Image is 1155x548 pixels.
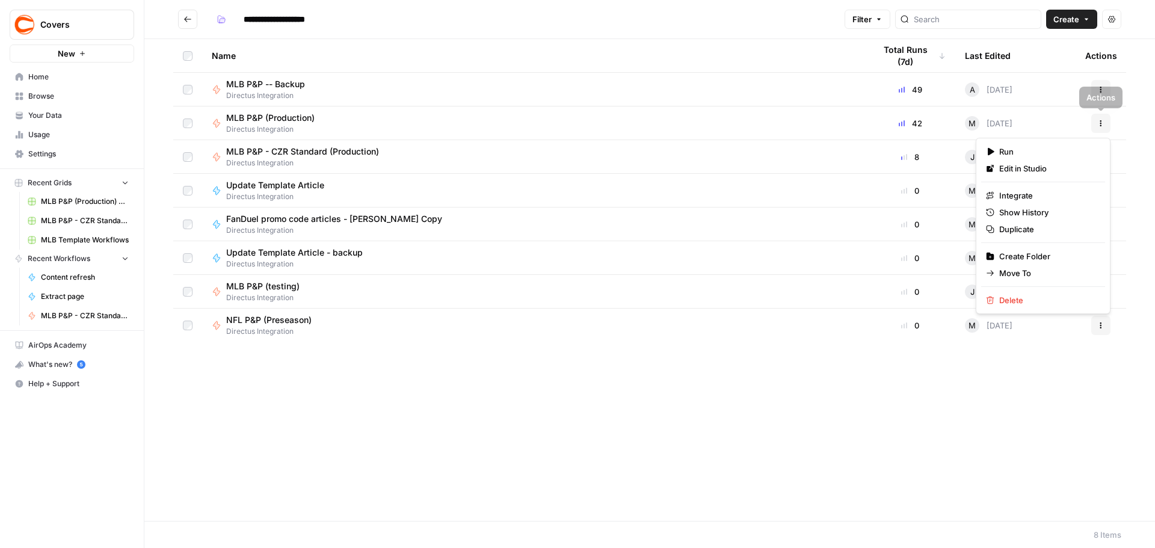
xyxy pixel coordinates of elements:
[965,318,1012,333] div: [DATE]
[226,78,305,90] span: MLB P&P -- Backup
[28,72,129,82] span: Home
[10,10,134,40] button: Workspace: Covers
[226,225,452,236] span: Directus Integration
[965,82,1012,97] div: [DATE]
[999,146,1095,158] span: Run
[22,287,134,306] a: Extract page
[226,247,363,259] span: Update Template Article - backup
[969,185,976,197] span: M
[28,149,129,159] span: Settings
[965,217,1012,232] div: [DATE]
[10,106,134,125] a: Your Data
[999,189,1095,202] span: Integrate
[969,252,976,264] span: M
[999,223,1095,235] span: Duplicate
[212,314,855,337] a: NFL P&P (Preseason)Directus Integration
[22,306,134,325] a: MLB P&P - CZR Standard (Production)
[969,117,976,129] span: M
[970,151,975,163] span: J
[28,340,129,351] span: AirOps Academy
[226,314,312,326] span: NFL P&P (Preseason)
[14,14,35,35] img: Covers Logo
[212,78,855,101] a: MLB P&P -- BackupDirectus Integration
[212,146,855,168] a: MLB P&P - CZR Standard (Production)Directus Integration
[875,319,946,331] div: 0
[965,150,1012,164] div: [DATE]
[212,213,855,236] a: FanDuel promo code articles - [PERSON_NAME] CopyDirectus Integration
[875,185,946,197] div: 0
[79,362,82,368] text: 5
[875,252,946,264] div: 0
[875,286,946,298] div: 0
[22,211,134,230] a: MLB P&P - CZR Standard (Production) Grid
[226,292,309,303] span: Directus Integration
[1085,39,1117,72] div: Actions
[969,218,976,230] span: M
[226,179,324,191] span: Update Template Article
[914,13,1036,25] input: Search
[10,45,134,63] button: New
[970,286,975,298] span: J
[875,218,946,230] div: 0
[970,84,975,96] span: A
[1046,10,1097,29] button: Create
[10,374,134,393] button: Help + Support
[10,356,134,374] div: What's new?
[212,280,855,303] a: MLB P&P (testing)Directus Integration
[226,146,379,158] span: MLB P&P - CZR Standard (Production)
[1053,13,1079,25] span: Create
[1094,529,1121,541] div: 8 Items
[226,112,315,124] span: MLB P&P (Production)
[41,291,129,302] span: Extract page
[28,110,129,121] span: Your Data
[28,91,129,102] span: Browse
[875,84,946,96] div: 49
[10,87,134,106] a: Browse
[10,67,134,87] a: Home
[28,253,90,264] span: Recent Workflows
[999,250,1095,262] span: Create Folder
[226,90,315,101] span: Directus Integration
[28,129,129,140] span: Usage
[969,319,976,331] span: M
[41,235,129,245] span: MLB Template Workflows
[999,267,1095,279] span: Move To
[965,39,1011,72] div: Last Edited
[77,360,85,369] a: 5
[226,326,321,337] span: Directus Integration
[875,39,946,72] div: Total Runs (7d)
[845,10,890,29] button: Filter
[28,177,72,188] span: Recent Grids
[965,285,1012,299] div: [DATE]
[965,251,1012,265] div: [DATE]
[10,144,134,164] a: Settings
[41,215,129,226] span: MLB P&P - CZR Standard (Production) Grid
[40,19,113,31] span: Covers
[178,10,197,29] button: Go back
[10,336,134,355] a: AirOps Academy
[10,174,134,192] button: Recent Grids
[999,294,1095,306] span: Delete
[10,125,134,144] a: Usage
[212,112,855,135] a: MLB P&P (Production)Directus Integration
[965,183,1012,198] div: [DATE]
[41,196,129,207] span: MLB P&P (Production) Grid (4)
[999,206,1095,218] span: Show History
[212,39,855,72] div: Name
[10,355,134,374] button: What's new? 5
[226,280,300,292] span: MLB P&P (testing)
[875,117,946,129] div: 42
[226,213,442,225] span: FanDuel promo code articles - [PERSON_NAME] Copy
[41,310,129,321] span: MLB P&P - CZR Standard (Production)
[22,230,134,250] a: MLB Template Workflows
[212,179,855,202] a: Update Template ArticleDirectus Integration
[226,191,334,202] span: Directus Integration
[22,192,134,211] a: MLB P&P (Production) Grid (4)
[965,116,1012,131] div: [DATE]
[58,48,75,60] span: New
[875,151,946,163] div: 8
[226,124,324,135] span: Directus Integration
[212,247,855,269] a: Update Template Article - backupDirectus Integration
[226,158,389,168] span: Directus Integration
[22,268,134,287] a: Content refresh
